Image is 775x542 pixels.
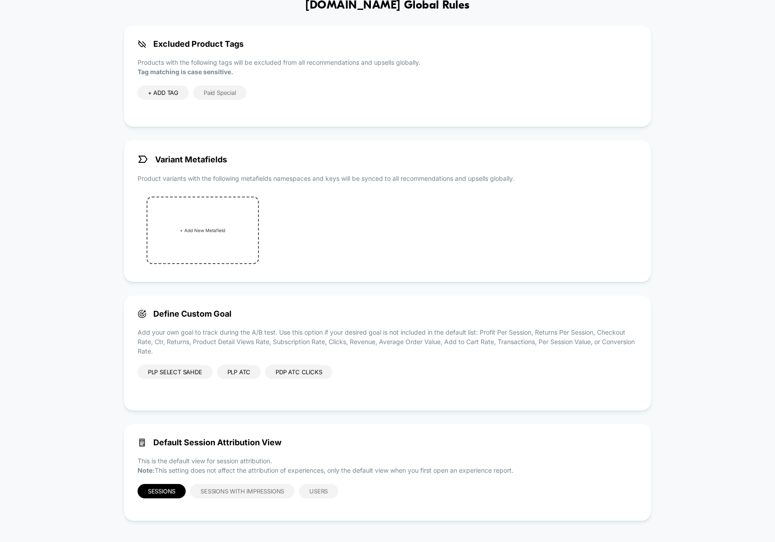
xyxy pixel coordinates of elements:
p: Products with the following tags will be excluded from all recommendations and upsells globally. [138,58,637,76]
span: Define Custom Goal [138,309,637,318]
span: + ADD TAG [148,89,178,96]
div: + Add New Metafield [147,197,259,264]
span: Sessions with Impressions [200,488,284,495]
strong: Tag matching is case sensitive. [138,68,233,76]
div: PDP ATC Clicks [265,365,332,379]
p: This is the default view for session attribution. This setting does not affect the attribution of... [138,456,637,475]
strong: Note: [138,466,155,474]
p: Add your own goal to track during the A/B test. Use this option if your desired goal is not inclu... [138,327,637,356]
div: PLP ATC [217,365,261,379]
span: Excluded Product Tags [138,39,637,49]
span: Users [309,488,328,495]
div: PLP Select Sahde [138,365,213,379]
span: Variant Metafields [138,154,227,165]
span: Sessions [148,488,175,495]
span: Paid Special [204,89,236,96]
p: Product variants with the following metafields namespaces and keys will be synced to all recommen... [138,174,637,183]
span: Default Session Attribution View [138,438,637,447]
